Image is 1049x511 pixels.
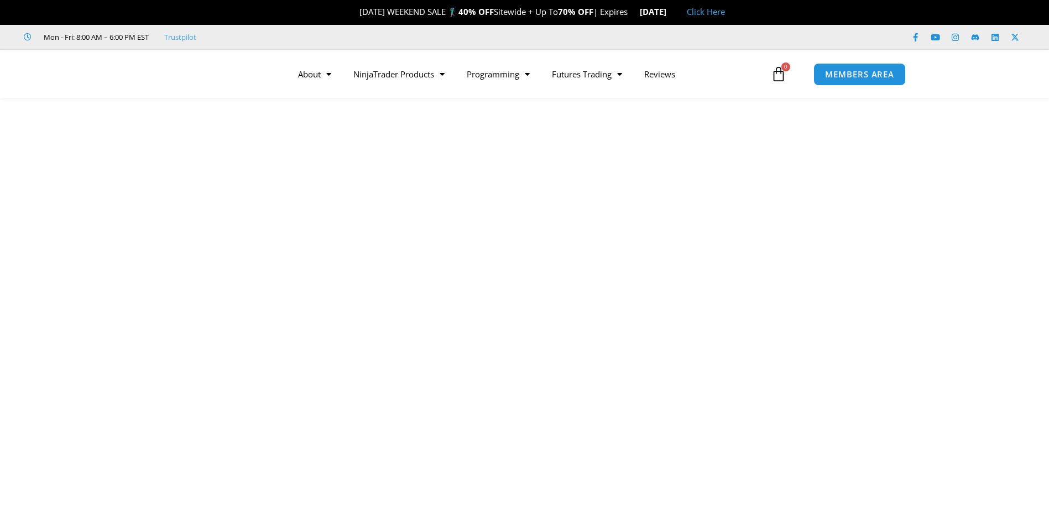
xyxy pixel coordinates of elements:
a: About [287,61,342,87]
nav: Menu [287,61,768,87]
a: Futures Trading [541,61,633,87]
span: [DATE] WEEKEND SALE 🏌️‍♂️ Sitewide + Up To | Expires [348,6,639,17]
strong: 70% OFF [558,6,593,17]
img: LogoAI | Affordable Indicators – NinjaTrader [128,54,247,94]
span: 0 [781,62,790,71]
img: ⌛ [629,8,637,16]
span: Mon - Fri: 8:00 AM – 6:00 PM EST [41,30,149,44]
a: Click Here [687,6,725,17]
a: NinjaTrader Products [342,61,456,87]
a: Trustpilot [164,30,196,44]
a: 0 [754,58,803,90]
span: MEMBERS AREA [825,70,894,79]
img: 🏭 [667,8,675,16]
img: 🎉 [351,8,359,16]
a: Programming [456,61,541,87]
strong: [DATE] [640,6,676,17]
a: MEMBERS AREA [813,63,906,86]
strong: 40% OFF [458,6,494,17]
a: Reviews [633,61,686,87]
